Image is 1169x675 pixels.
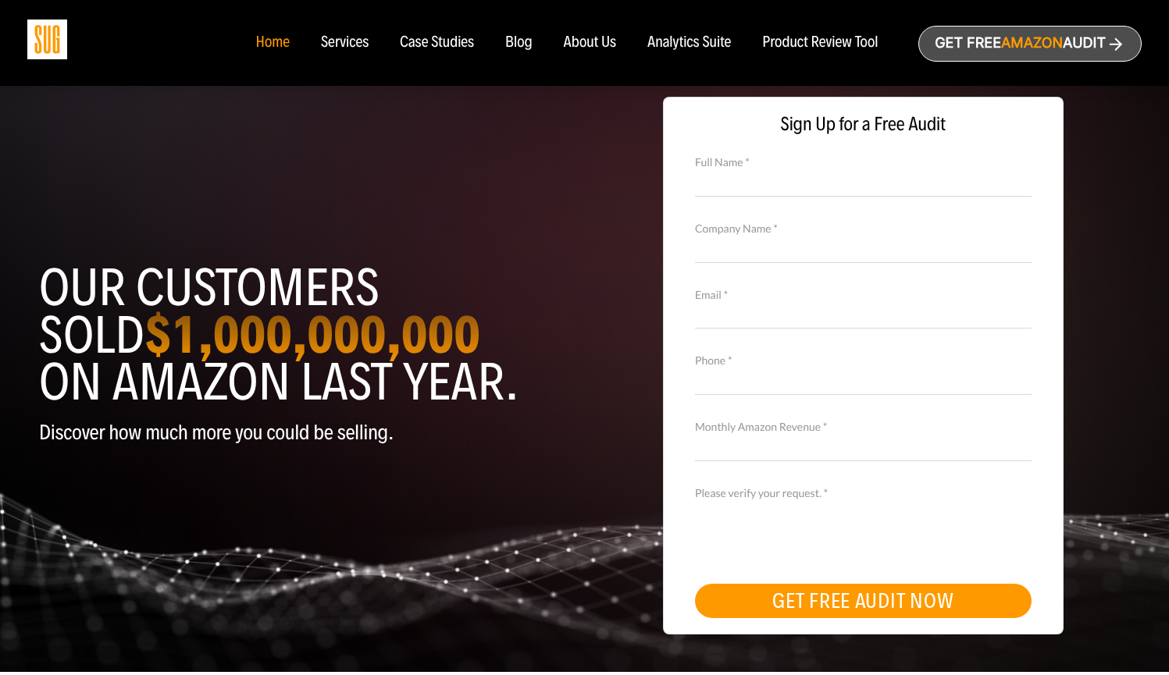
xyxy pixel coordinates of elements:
[695,352,1032,369] label: Phone *
[1001,35,1063,52] span: Amazon
[695,154,1032,171] label: Full Name *
[564,34,617,52] a: About Us
[695,286,1032,304] label: Email *
[647,34,731,52] a: Analytics Suite
[39,265,573,406] h1: Our customers sold on Amazon last year.
[695,235,1032,262] input: Company Name *
[400,34,474,52] a: Case Studies
[695,418,1032,435] label: Monthly Amazon Revenue *
[695,301,1032,329] input: Email *
[695,584,1032,618] button: GET FREE AUDIT NOW
[679,113,1047,136] span: Sign Up for a Free Audit
[27,20,67,59] img: Sug
[695,499,932,560] iframe: reCAPTCHA
[255,34,289,52] a: Home
[695,368,1032,395] input: Contact Number *
[505,34,533,52] a: Blog
[321,34,369,52] a: Services
[695,220,1032,237] label: Company Name *
[762,34,878,52] a: Product Review Tool
[918,26,1142,62] a: Get freeAmazonAudit
[144,303,480,367] strong: $1,000,000,000
[695,169,1032,196] input: Full Name *
[39,421,573,444] p: Discover how much more you could be selling.
[695,434,1032,461] input: Monthly Amazon Revenue *
[695,485,1032,502] label: Please verify your request. *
